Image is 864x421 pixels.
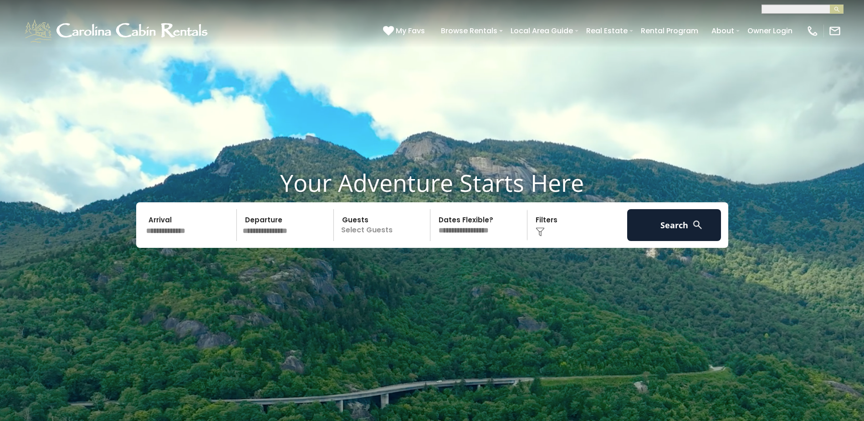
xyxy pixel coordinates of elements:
[536,227,545,236] img: filter--v1.png
[828,25,841,37] img: mail-regular-white.png
[337,209,430,241] p: Select Guests
[7,169,857,197] h1: Your Adventure Starts Here
[506,23,578,39] a: Local Area Guide
[383,25,427,37] a: My Favs
[582,23,632,39] a: Real Estate
[636,23,703,39] a: Rental Program
[692,219,703,231] img: search-regular-white.png
[396,25,425,36] span: My Favs
[436,23,502,39] a: Browse Rentals
[806,25,819,37] img: phone-regular-white.png
[707,23,739,39] a: About
[23,17,212,45] img: White-1-1-2.png
[627,209,721,241] button: Search
[743,23,797,39] a: Owner Login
